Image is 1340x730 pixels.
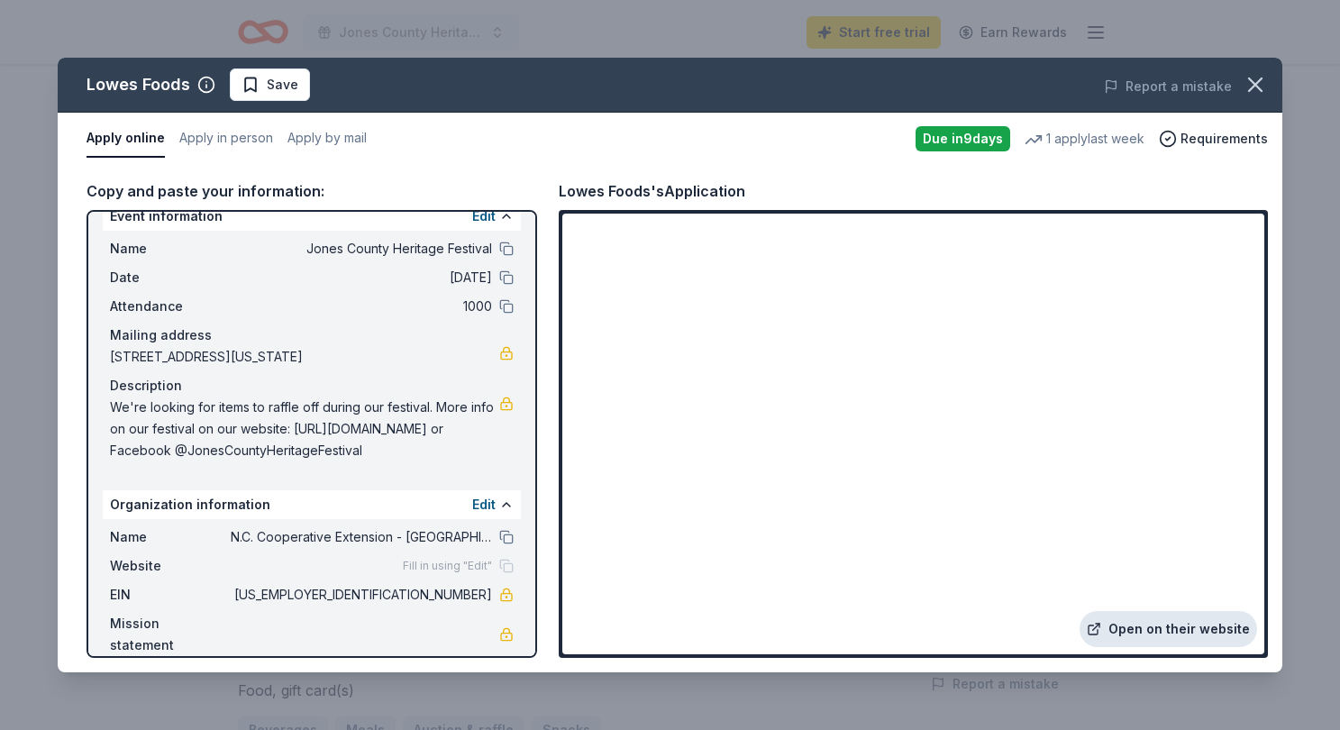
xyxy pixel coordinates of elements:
[230,68,310,101] button: Save
[110,324,514,346] div: Mailing address
[231,238,492,260] span: Jones County Heritage Festival
[1159,128,1268,150] button: Requirements
[231,526,492,548] span: N.C. Cooperative Extension - [GEOGRAPHIC_DATA]/Jones County Government
[1080,611,1257,647] a: Open on their website
[231,296,492,317] span: 1000
[1025,128,1144,150] div: 1 apply last week
[103,202,521,231] div: Event information
[916,126,1010,151] div: Due in 9 days
[179,120,273,158] button: Apply in person
[110,267,231,288] span: Date
[87,70,190,99] div: Lowes Foods
[110,238,231,260] span: Name
[1104,76,1232,97] button: Report a mistake
[231,584,492,606] span: [US_EMPLOYER_IDENTIFICATION_NUMBER]
[472,205,496,227] button: Edit
[110,555,231,577] span: Website
[403,559,492,573] span: Fill in using "Edit"
[103,490,521,519] div: Organization information
[110,526,231,548] span: Name
[559,179,745,203] div: Lowes Foods's Application
[110,397,499,461] span: We're looking for items to raffle off during our festival. More info on our festival on our websi...
[231,267,492,288] span: [DATE]
[110,613,231,656] span: Mission statement
[110,375,514,397] div: Description
[110,346,499,368] span: [STREET_ADDRESS][US_STATE]
[267,74,298,96] span: Save
[1180,128,1268,150] span: Requirements
[87,120,165,158] button: Apply online
[110,296,231,317] span: Attendance
[287,120,367,158] button: Apply by mail
[472,494,496,516] button: Edit
[87,179,537,203] div: Copy and paste your information:
[110,584,231,606] span: EIN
